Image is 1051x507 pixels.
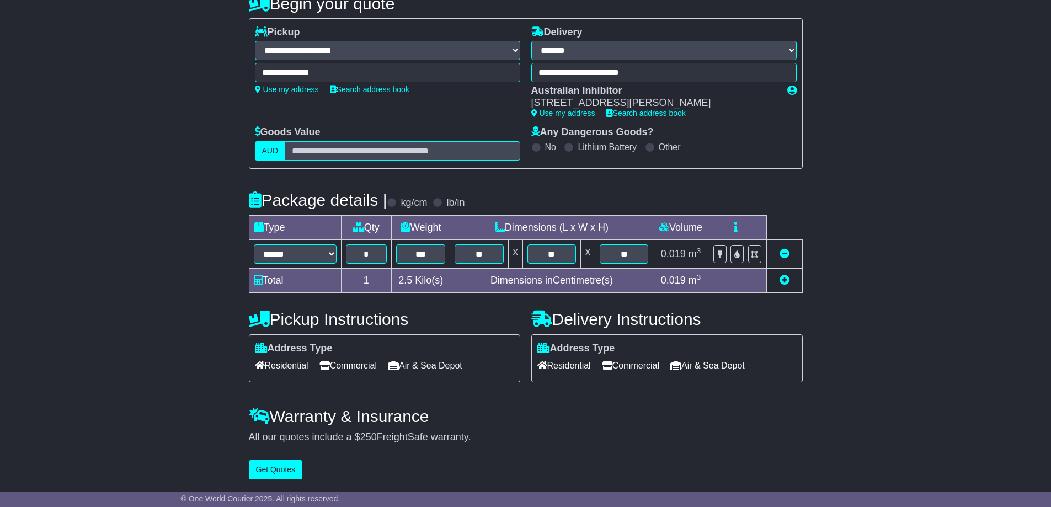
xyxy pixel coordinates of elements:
td: Volume [653,215,708,239]
span: Commercial [602,357,659,374]
td: Dimensions in Centimetre(s) [450,268,653,292]
span: Air & Sea Depot [670,357,745,374]
label: Address Type [537,343,615,355]
td: Type [249,215,341,239]
span: Commercial [319,357,377,374]
label: lb/in [446,197,465,209]
td: Kilo(s) [392,268,450,292]
label: kg/cm [401,197,427,209]
h4: Package details | [249,191,387,209]
span: 0.019 [661,275,686,286]
a: Use my address [531,109,595,118]
span: m [689,275,701,286]
span: Residential [537,357,591,374]
span: 2.5 [398,275,412,286]
h4: Delivery Instructions [531,310,803,328]
label: No [545,142,556,152]
td: Total [249,268,341,292]
label: Any Dangerous Goods? [531,126,654,138]
td: Dimensions (L x W x H) [450,215,653,239]
h4: Pickup Instructions [249,310,520,328]
div: [STREET_ADDRESS][PERSON_NAME] [531,97,776,109]
label: Goods Value [255,126,321,138]
span: 0.019 [661,248,686,259]
td: Qty [341,215,392,239]
a: Search address book [330,85,409,94]
div: Australian Inhibitor [531,85,776,97]
label: Delivery [531,26,583,39]
h4: Warranty & Insurance [249,407,803,425]
td: 1 [341,268,392,292]
span: Residential [255,357,308,374]
td: Weight [392,215,450,239]
button: Get Quotes [249,460,303,479]
a: Add new item [780,275,789,286]
a: Remove this item [780,248,789,259]
div: All our quotes include a $ FreightSafe warranty. [249,431,803,444]
a: Search address book [606,109,686,118]
sup: 3 [697,247,701,255]
label: AUD [255,141,286,161]
span: m [689,248,701,259]
label: Pickup [255,26,300,39]
a: Use my address [255,85,319,94]
label: Other [659,142,681,152]
span: 250 [360,431,377,442]
label: Address Type [255,343,333,355]
td: x [581,239,595,268]
span: Air & Sea Depot [388,357,462,374]
td: x [508,239,522,268]
sup: 3 [697,273,701,281]
label: Lithium Battery [578,142,637,152]
span: © One World Courier 2025. All rights reserved. [181,494,340,503]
